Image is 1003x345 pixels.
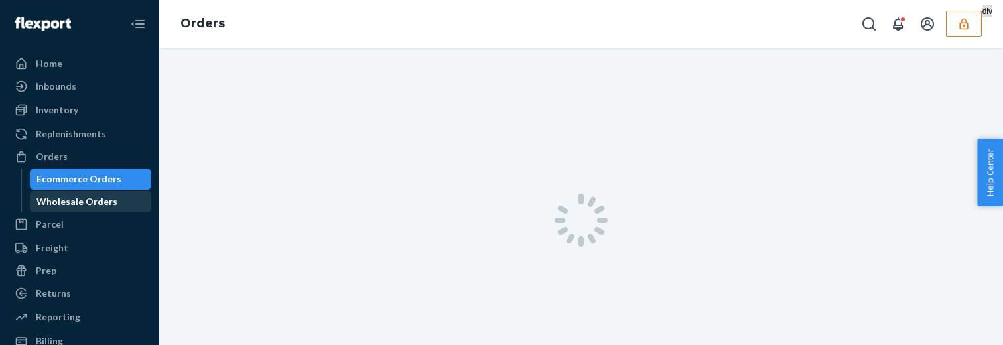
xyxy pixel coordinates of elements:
[36,195,117,208] div: Wholesale Orders
[36,80,76,93] div: Inbounds
[30,191,152,212] a: Wholesale Orders
[180,16,225,31] a: Orders
[36,287,71,300] div: Returns
[36,310,80,324] div: Reporting
[125,11,151,37] button: Close Navigation
[36,172,121,186] div: Ecommerce Orders
[856,11,882,37] button: Open Search Box
[8,307,151,328] a: Reporting
[36,103,78,117] div: Inventory
[36,127,106,141] div: Replenishments
[8,123,151,145] a: Replenishments
[885,11,911,37] button: Open notifications
[8,76,151,97] a: Inbounds
[8,238,151,259] a: Freight
[36,218,64,231] div: Parcel
[36,241,68,255] div: Freight
[8,146,151,167] a: Orders
[170,5,235,43] ol: breadcrumbs
[15,17,71,31] img: Flexport logo
[914,11,941,37] button: Open account menu
[36,57,62,70] div: Home
[30,169,152,190] a: Ecommerce Orders
[8,53,151,74] a: Home
[977,139,1003,206] button: Help Center
[8,260,151,281] a: Prep
[36,150,68,163] div: Orders
[8,100,151,121] a: Inventory
[8,283,151,304] a: Returns
[8,214,151,235] a: Parcel
[36,264,56,277] div: Prep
